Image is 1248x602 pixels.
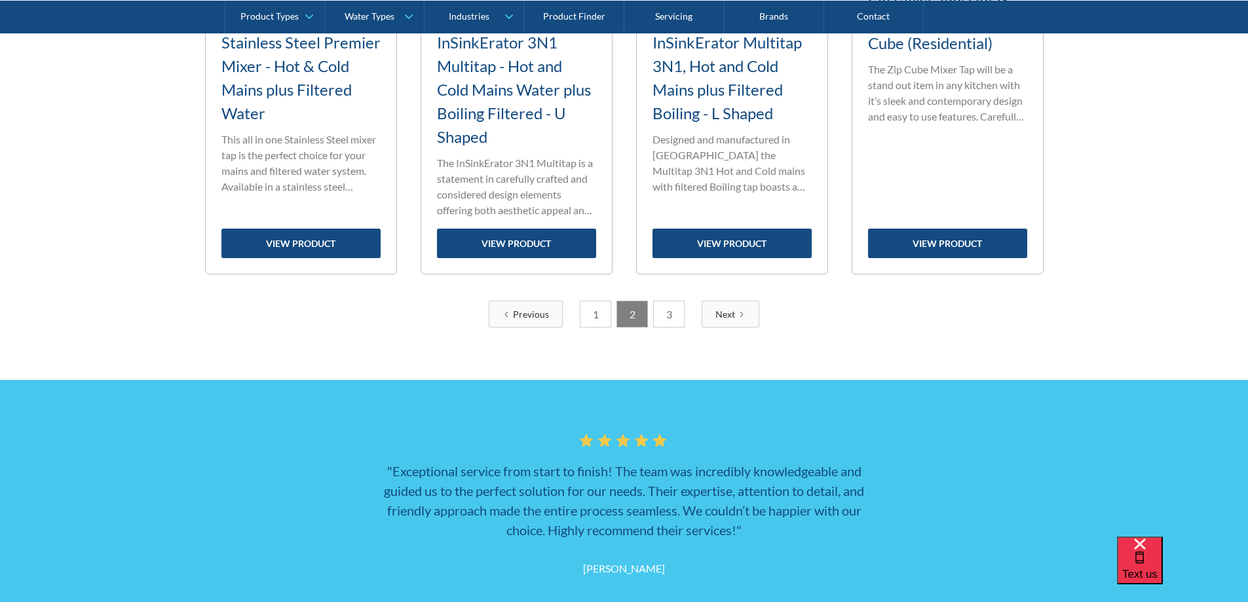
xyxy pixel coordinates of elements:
a: Next Page [702,301,759,328]
a: 2 [616,301,648,328]
div: Industries [449,10,489,22]
a: view product [652,229,812,258]
p: The InSinkErator 3N1 Multitap is a statement in carefully crafted and considered design elements ... [437,155,596,218]
p: Designed and manufactured in [GEOGRAPHIC_DATA] the Multitap 3N1 Hot and Cold mains with filtered ... [652,132,812,195]
div: Next [715,307,735,321]
p: This all in one Stainless Steel mixer tap is the perfect choice for your mains and filtered water... [221,132,381,195]
a: 3 [653,301,685,328]
a: view product [868,229,1027,258]
div: Previous [513,307,549,321]
a: view product [221,229,381,258]
div: [PERSON_NAME] [583,561,665,576]
iframe: podium webchat widget bubble [1117,536,1248,602]
a: view product [437,229,596,258]
div: List [205,301,1044,328]
div: Product Types [240,10,299,22]
h3: InSinkErator Multitap 3N1, Hot and Cold Mains plus Filtered Boiling - L Shaped [652,31,812,125]
a: Previous Page [489,301,563,328]
h3: "Exceptional service from start to finish! The team was incredibly knowledgeable and guided us to... [373,461,876,540]
a: 1 [580,301,611,328]
div: Water Types [345,10,394,22]
p: The Zip Cube Mixer Tap will be a stand out item in any kitchen with it’s sleek and contemporary d... [868,62,1027,124]
h3: Stainless Steel Premier Mixer - Hot & Cold Mains plus Filtered Water [221,31,381,125]
h3: InSinkErator 3N1 Multitap - Hot and Cold Mains Water plus Boiling Filtered - U Shaped [437,31,596,149]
